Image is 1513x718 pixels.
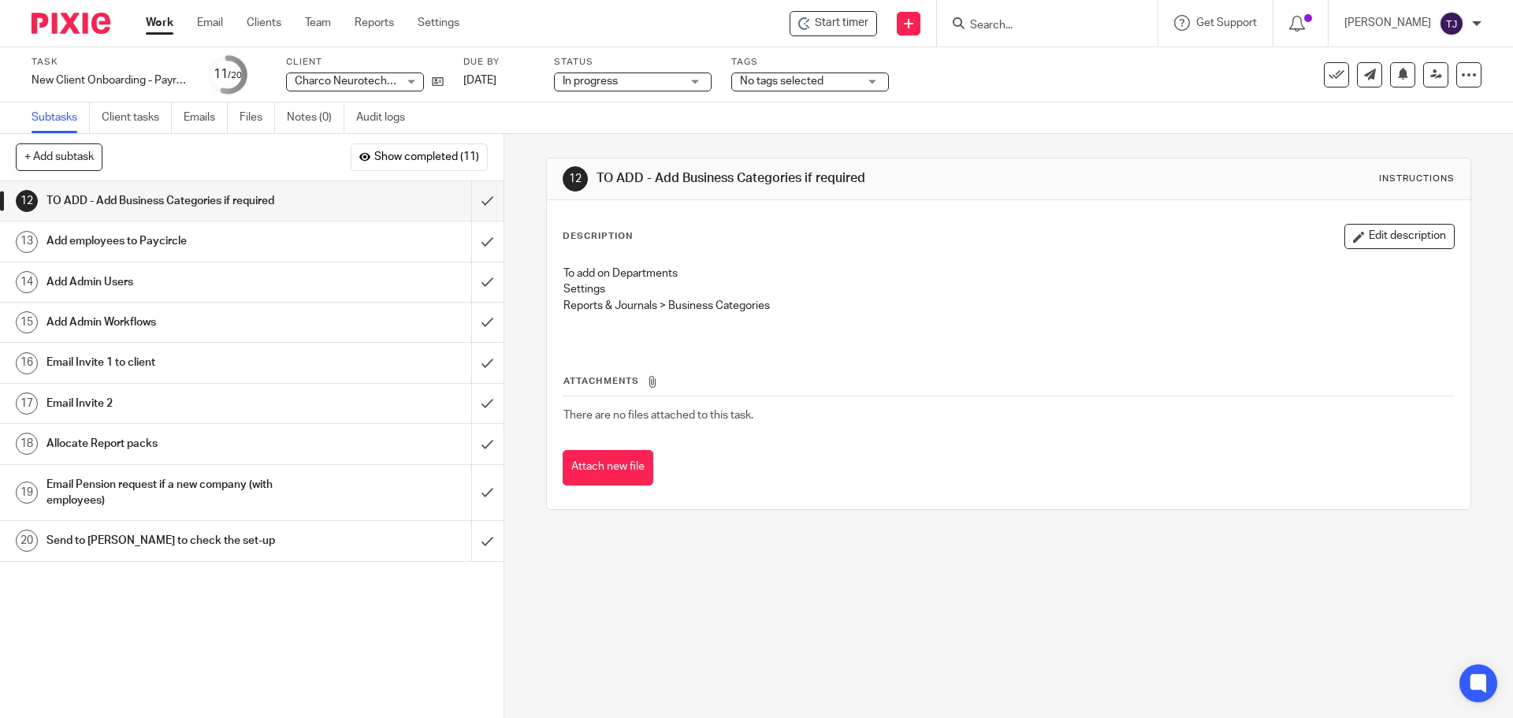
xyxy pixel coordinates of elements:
div: 16 [16,352,38,374]
a: Team [305,15,331,31]
span: There are no files attached to this task. [563,410,753,421]
h1: TO ADD - Add Business Categories if required [46,189,319,213]
a: Client tasks [102,102,172,133]
h1: Email Invite 2 [46,392,319,415]
div: Instructions [1379,173,1455,185]
h1: TO ADD - Add Business Categories if required [597,170,1043,187]
a: Files [240,102,275,133]
div: 11 [214,65,242,84]
span: Show completed (11) [374,151,479,164]
a: Audit logs [356,102,417,133]
label: Status [554,56,712,69]
a: Notes (0) [287,102,344,133]
a: Subtasks [32,102,90,133]
h1: Email Invite 1 to client [46,351,319,374]
div: 15 [16,311,38,333]
img: Pixie [32,13,110,34]
h1: Add employees to Paycircle [46,229,319,253]
div: 12 [563,166,588,192]
button: Show completed (11) [351,143,488,170]
a: Work [146,15,173,31]
button: + Add subtask [16,143,102,170]
div: 14 [16,271,38,293]
button: Edit description [1344,224,1455,249]
span: Charco Neurotech Ltd [295,76,406,87]
button: Attach new file [563,450,653,485]
h1: Allocate Report packs [46,432,319,456]
span: Get Support [1196,17,1257,28]
label: Due by [463,56,534,69]
span: Attachments [563,377,639,385]
div: 13 [16,231,38,253]
div: 18 [16,433,38,455]
span: Start timer [815,15,868,32]
a: Reports [355,15,394,31]
h1: Send to [PERSON_NAME] to check the set-up [46,529,319,552]
div: Charco Neurotech Ltd - New Client Onboarding - Payroll Paycircle [790,11,877,36]
h1: Email Pension request if a new company (with employees) [46,473,319,513]
h1: Add Admin Workflows [46,311,319,334]
p: To add on Departments [563,266,1453,281]
label: Client [286,56,444,69]
label: Tags [731,56,889,69]
a: Email [197,15,223,31]
h1: Add Admin Users [46,270,319,294]
label: Task [32,56,189,69]
p: Description [563,230,633,243]
p: Settings [563,281,1453,297]
div: 17 [16,392,38,415]
div: 20 [16,530,38,552]
div: 19 [16,482,38,504]
span: No tags selected [740,76,823,87]
div: 12 [16,190,38,212]
small: /20 [228,71,242,80]
span: In progress [563,76,618,87]
a: Clients [247,15,281,31]
span: [DATE] [463,75,496,86]
input: Search [968,19,1110,33]
a: Settings [418,15,459,31]
p: Reports & Journals > Business Categories [563,298,1453,314]
div: New Client Onboarding - Payroll Paycircle [32,73,189,88]
a: Emails [184,102,228,133]
p: [PERSON_NAME] [1344,15,1431,31]
img: svg%3E [1439,11,1464,36]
